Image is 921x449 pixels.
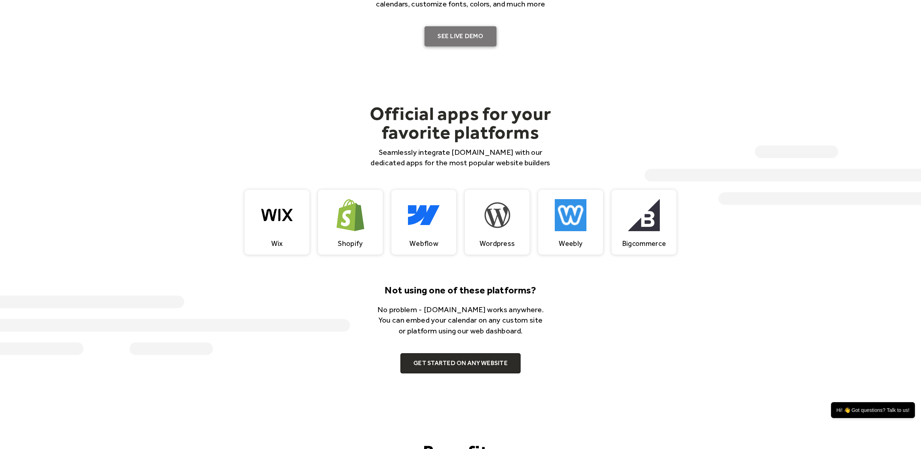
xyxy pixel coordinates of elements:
div: Bigcommerce [622,239,666,248]
div: Wordpress [480,239,515,248]
a: Weebly [538,190,603,255]
a: Get Started on Any Website [400,353,521,373]
a: Webflow [391,190,456,255]
a: SEE LIVE DEMO [425,26,496,46]
a: Bigcommerce [612,190,676,255]
a: Wordpress [465,190,530,255]
p: No problem - [DOMAIN_NAME] works anywhere. You can embed your calendar on any custom site or plat... [374,304,547,336]
div: Shopify [338,239,363,248]
div: Webflow [409,239,438,248]
a: Shopify [318,190,383,255]
a: Wix [245,190,309,255]
h2: Official apps for your favorite platforms [363,104,558,142]
strong: Not using one of these platforms? [385,284,536,296]
p: Seamlessly integrate [DOMAIN_NAME] with our dedicated apps for the most popular website builders [363,147,558,168]
div: Weebly [559,239,583,248]
div: Wix [271,239,283,248]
